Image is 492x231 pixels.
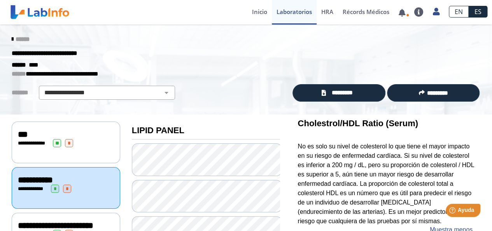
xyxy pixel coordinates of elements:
[423,201,483,222] iframe: Help widget launcher
[321,8,333,16] span: HRA
[298,118,418,128] b: Cholestrol/HDL Ratio (Serum)
[298,142,474,226] p: No es solo su nivel de colesterol lo que tiene el mayor impacto en su riesgo de enfermedad cardía...
[132,125,184,135] b: LIPID PANEL
[469,6,487,18] a: ES
[449,6,469,18] a: EN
